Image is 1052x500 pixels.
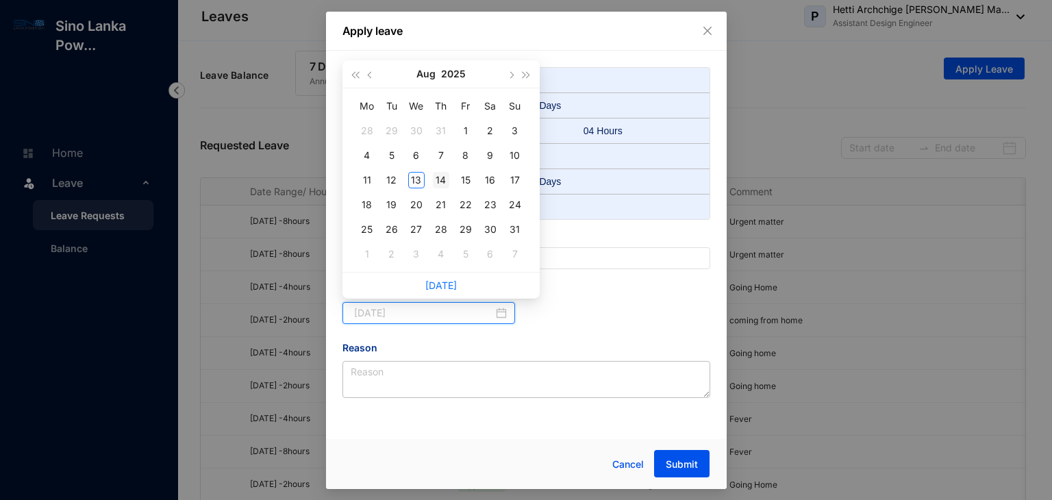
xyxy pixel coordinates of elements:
[379,143,404,168] td: 2025-08-05
[507,246,523,262] div: 7
[379,217,404,242] td: 2025-08-26
[429,217,453,242] td: 2025-08-28
[458,246,474,262] div: 5
[404,242,429,266] td: 2025-09-03
[458,147,474,164] div: 8
[453,168,478,192] td: 2025-08-15
[384,123,400,139] div: 29
[379,118,404,143] td: 2025-07-29
[433,246,449,262] div: 4
[355,168,379,192] td: 2025-08-11
[526,175,584,188] div: 02 Days
[404,217,429,242] td: 2025-08-27
[354,305,494,321] input: Start Date
[702,25,713,36] span: close
[526,200,699,214] p: -
[453,94,478,118] th: Fr
[355,118,379,143] td: 2025-07-28
[359,123,375,139] div: 28
[507,172,523,188] div: 17
[429,242,453,266] td: 2025-09-04
[503,192,527,217] td: 2025-08-24
[612,457,644,472] span: Cancel
[429,168,453,192] td: 2025-08-14
[507,123,523,139] div: 3
[507,147,523,164] div: 10
[408,246,425,262] div: 3
[453,217,478,242] td: 2025-08-29
[503,168,527,192] td: 2025-08-17
[478,143,503,168] td: 2025-08-09
[503,143,527,168] td: 2025-08-10
[478,118,503,143] td: 2025-08-02
[384,172,400,188] div: 12
[359,221,375,238] div: 25
[355,143,379,168] td: 2025-08-04
[507,221,523,238] div: 31
[384,221,400,238] div: 26
[404,192,429,217] td: 2025-08-20
[453,192,478,217] td: 2025-08-22
[482,172,499,188] div: 16
[482,197,499,213] div: 23
[666,458,698,471] span: Submit
[441,60,466,88] button: 2025
[408,221,425,238] div: 27
[425,279,457,291] a: [DATE]
[342,340,387,355] label: Reason
[384,147,400,164] div: 5
[429,192,453,217] td: 2025-08-21
[654,450,710,477] button: Submit
[458,197,474,213] div: 22
[453,118,478,143] td: 2025-08-01
[478,168,503,192] td: 2025-08-16
[355,217,379,242] td: 2025-08-25
[342,361,710,398] textarea: Reason
[408,123,425,139] div: 30
[503,118,527,143] td: 2025-08-03
[355,242,379,266] td: 2025-09-01
[342,23,710,39] p: Apply leave
[404,143,429,168] td: 2025-08-06
[453,143,478,168] td: 2025-08-08
[404,118,429,143] td: 2025-07-30
[503,217,527,242] td: 2025-08-31
[384,246,400,262] div: 2
[408,172,425,188] div: 13
[482,123,499,139] div: 2
[458,123,474,139] div: 1
[359,246,375,262] div: 1
[355,192,379,217] td: 2025-08-18
[355,94,379,118] th: Mo
[482,221,499,238] div: 30
[478,217,503,242] td: 2025-08-30
[359,197,375,213] div: 18
[404,94,429,118] th: We
[503,242,527,266] td: 2025-09-07
[507,197,523,213] div: 24
[379,94,404,118] th: Tu
[433,221,449,238] div: 28
[503,94,527,118] th: Su
[526,99,584,112] div: 07 Days
[478,242,503,266] td: 2025-09-06
[602,451,654,478] button: Cancel
[429,143,453,168] td: 2025-08-07
[433,147,449,164] div: 7
[478,192,503,217] td: 2025-08-23
[458,221,474,238] div: 29
[478,94,503,118] th: Sa
[433,123,449,139] div: 31
[379,168,404,192] td: 2025-08-12
[433,197,449,213] div: 21
[379,192,404,217] td: 2025-08-19
[404,168,429,192] td: 2025-08-13
[384,197,400,213] div: 19
[408,197,425,213] div: 20
[482,246,499,262] div: 6
[408,147,425,164] div: 6
[429,118,453,143] td: 2025-07-31
[416,60,436,88] button: Aug
[458,172,474,188] div: 15
[482,147,499,164] div: 9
